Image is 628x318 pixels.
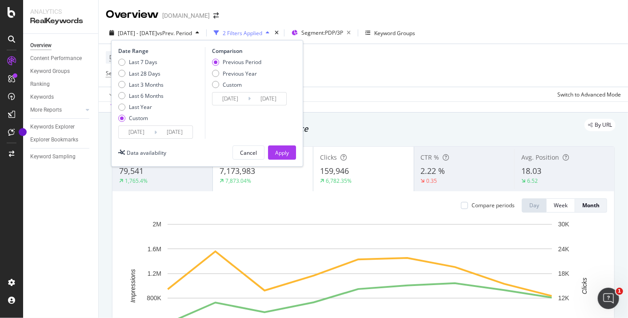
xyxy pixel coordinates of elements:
[210,26,273,40] button: 2 Filters Applied
[30,67,92,76] a: Keyword Groups
[558,295,570,302] text: 12K
[472,201,515,209] div: Compare periods
[232,145,264,160] button: Cancel
[106,26,203,40] button: [DATE] - [DATE]vsPrev. Period
[268,145,296,160] button: Apply
[554,87,621,101] button: Switch to Advanced Mode
[30,135,78,145] div: Explorer Bookmarks
[273,28,280,37] div: times
[119,165,144,176] span: 79,541
[212,70,261,77] div: Previous Year
[616,288,623,295] span: 1
[595,122,612,128] span: By URL
[30,135,92,145] a: Explorer Bookmarks
[129,81,164,89] div: Last 3 Months
[251,93,286,105] input: End Date
[581,278,588,294] text: Clicks
[522,198,547,213] button: Day
[30,16,91,26] div: RealKeywords
[320,153,337,161] span: Clicks
[521,153,559,161] span: Avg. Position
[558,270,570,277] text: 18K
[30,105,62,115] div: More Reports
[223,29,262,37] div: 2 Filters Applied
[30,67,70,76] div: Keyword Groups
[220,165,255,176] span: 7,173,983
[118,58,164,66] div: Last 7 Days
[30,41,92,50] a: Overview
[19,128,27,136] div: Tooltip anchor
[106,87,132,101] button: Apply
[557,91,621,98] div: Switch to Advanced Mode
[582,201,600,209] div: Month
[30,54,92,63] a: Content Performance
[30,80,50,89] div: Ranking
[162,11,210,20] div: [DOMAIN_NAME]
[30,93,54,102] div: Keywords
[30,122,75,132] div: Keywords Explorer
[301,29,343,36] span: Segment: PDP/3P
[118,114,164,122] div: Custom
[129,70,160,77] div: Last 28 Days
[30,152,76,161] div: Keyword Sampling
[212,47,289,55] div: Comparison
[584,119,616,131] div: legacy label
[129,114,148,122] div: Custom
[30,54,82,63] div: Content Performance
[30,152,92,161] a: Keyword Sampling
[326,177,352,185] div: 6,782.35%
[129,58,157,66] div: Last 7 Days
[575,198,607,213] button: Month
[288,26,354,40] button: Segment:PDP/3P
[554,201,568,209] div: Week
[421,165,445,176] span: 2.22 %
[212,81,261,89] div: Custom
[240,149,257,157] div: Cancel
[118,92,164,100] div: Last 6 Months
[275,149,289,157] div: Apply
[129,103,152,111] div: Last Year
[157,29,192,37] span: vs Prev. Period
[148,270,161,277] text: 1.2M
[320,165,349,176] span: 159,946
[118,81,164,89] div: Last 3 Months
[153,221,161,228] text: 2M
[106,7,159,22] div: Overview
[558,221,570,228] text: 30K
[30,80,92,89] a: Ranking
[30,41,52,50] div: Overview
[119,126,154,138] input: Start Date
[106,69,136,77] span: Search Type
[374,29,415,37] div: Keyword Groups
[223,81,242,89] div: Custom
[521,165,541,176] span: 18.03
[223,70,257,77] div: Previous Year
[118,29,157,37] span: [DATE] - [DATE]
[109,53,126,61] span: Device
[598,288,619,309] iframe: Intercom live chat
[118,70,164,77] div: Last 28 Days
[118,103,164,111] div: Last Year
[125,177,148,185] div: 1,765.4%
[212,58,261,66] div: Previous Period
[421,153,440,161] span: CTR %
[118,47,203,55] div: Date Range
[30,122,92,132] a: Keywords Explorer
[362,26,419,40] button: Keyword Groups
[547,198,575,213] button: Week
[30,7,91,16] div: Analytics
[157,126,192,138] input: End Date
[529,201,539,209] div: Day
[212,93,248,105] input: Start Date
[129,269,136,302] text: Impressions
[213,12,219,19] div: arrow-right-arrow-left
[30,105,83,115] a: More Reports
[527,177,538,185] div: 6.52
[30,93,92,102] a: Keywords
[427,177,437,185] div: 0.35
[148,246,161,253] text: 1.6M
[223,58,261,66] div: Previous Period
[225,177,251,185] div: 7,873.04%
[129,92,164,100] div: Last 6 Months
[147,295,161,302] text: 800K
